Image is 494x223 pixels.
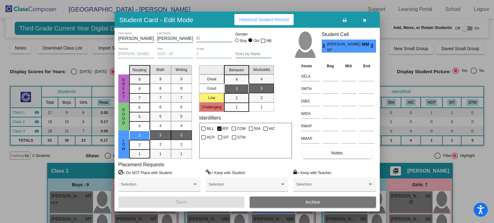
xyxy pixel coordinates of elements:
button: Save [118,197,245,208]
span: 1 [159,151,162,157]
button: Notes [303,147,371,159]
span: 4 [236,77,238,82]
span: 2 [159,142,162,147]
th: End [357,63,376,69]
input: grade [196,52,232,56]
span: 1 [139,151,141,157]
span: 9 [139,77,141,82]
label: = Keep with Teacher: [293,169,332,176]
span: 504 [254,125,260,132]
span: 4 [159,123,162,129]
span: 5 [180,114,183,119]
span: HCP [207,134,214,141]
span: Archive [306,200,320,205]
span: 6 [139,105,141,110]
div: Boy [240,38,247,44]
span: 3 [180,132,183,138]
span: 9 [180,76,183,82]
span: 4 [180,123,183,129]
span: IEP [223,125,228,132]
span: Save [176,199,187,205]
span: Good [121,108,126,125]
label: = Keep with Student: [206,169,246,176]
label: = Do NOT Place with Student: [118,169,173,176]
span: 5 [159,114,162,119]
span: SIT [223,134,229,141]
span: 7 [180,95,183,101]
span: 8 [180,86,183,91]
span: 3 [370,42,376,50]
span: Reading [133,67,147,73]
span: 8 [139,86,141,92]
span: 2 [261,95,263,101]
h3: Student Cell [322,31,376,37]
span: Workskills [253,67,270,73]
span: 1 [236,104,238,110]
span: Great [121,78,126,99]
span: 2 [236,95,238,101]
span: 3 [139,133,141,138]
span: STW [237,134,246,141]
button: Historical Student Record [234,14,294,25]
span: MM [362,41,370,48]
span: 3 [322,42,327,50]
span: Math [156,67,165,73]
span: 2 [180,142,183,147]
span: 4 [139,123,141,129]
span: 7 [139,95,141,101]
span: IEP [327,48,357,52]
span: 7 [159,95,162,101]
span: 1 [180,151,183,157]
span: 6 [180,104,183,110]
input: assessment [301,72,320,81]
span: 6 [159,104,162,110]
span: Behavior [229,67,244,73]
span: NB [266,37,271,45]
input: assessment [301,84,320,93]
input: assessment [301,97,320,106]
th: Beg [321,63,340,69]
div: Girl [253,38,260,44]
button: Archive [250,197,376,208]
span: [PERSON_NAME] [327,41,362,48]
span: 5 [139,114,141,120]
span: 9 [159,76,162,82]
input: assessment [301,109,320,118]
span: 2 [139,142,141,148]
span: Writing [175,67,187,73]
span: 1 [261,104,263,110]
label: Identifiers [199,115,221,121]
span: Low [121,138,126,151]
span: COM [237,125,246,132]
input: assessment [301,121,320,131]
span: HIC [269,125,275,132]
th: Asses [300,63,321,69]
input: year [157,52,193,56]
span: 4 [261,76,263,82]
span: Historical Student Record [239,17,289,22]
span: 3 [236,86,238,92]
span: MLL [207,125,214,132]
span: Notes [331,150,343,155]
h3: Student Card - Edit Mode [120,16,193,24]
span: 3 [159,132,162,138]
input: goes by name [235,52,271,56]
mat-label: Gender [235,31,271,37]
span: 3 [261,86,263,91]
label: Placement Requests [118,162,164,168]
span: 8 [159,86,162,91]
th: Mid [340,63,358,69]
input: assessment [301,134,320,143]
input: teacher [118,52,154,56]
